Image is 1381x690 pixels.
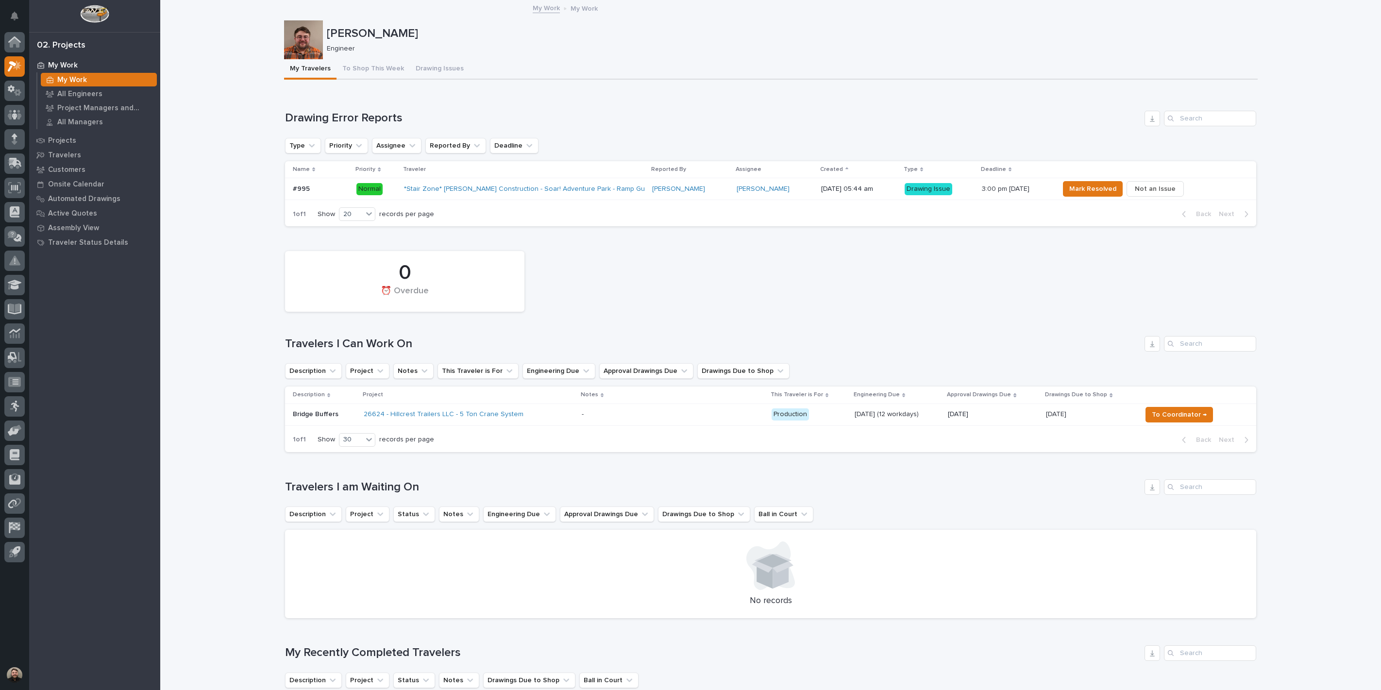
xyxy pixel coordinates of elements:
button: Type [285,138,321,153]
button: Reported By [425,138,486,153]
p: Automated Drawings [48,195,120,203]
span: Back [1190,436,1211,444]
a: Active Quotes [29,206,160,220]
p: 1 of 1 [285,202,314,226]
button: Approval Drawings Due [560,506,654,522]
p: Bridge Buffers [293,410,356,419]
button: To Coordinator → [1145,407,1213,422]
button: Approval Drawings Due [599,363,693,379]
p: Created [820,164,843,175]
button: Engineering Due [522,363,595,379]
p: Deadline [981,164,1006,175]
div: Normal [356,183,383,195]
p: Project Managers and Engineers [57,104,153,113]
p: 3:00 pm [DATE] [982,183,1031,193]
button: Deadline [490,138,539,153]
a: [PERSON_NAME] [652,185,705,193]
input: Search [1164,336,1256,352]
p: Approval Drawings Due [947,389,1011,400]
p: Onsite Calendar [48,180,104,189]
p: My Work [48,61,78,70]
span: To Coordinator → [1152,409,1207,421]
a: My Work [533,2,560,13]
button: users-avatar [4,665,25,685]
p: Project [363,389,383,400]
a: Travelers [29,148,160,162]
p: [PERSON_NAME] [327,27,1254,41]
p: This Traveler is For [771,389,823,400]
p: records per page [379,210,434,219]
button: Back [1174,436,1215,444]
p: Traveler Status Details [48,238,128,247]
p: Reported By [651,164,686,175]
p: Projects [48,136,76,145]
p: Notes [581,389,598,400]
span: Next [1219,436,1240,444]
img: Workspace Logo [80,5,109,23]
p: Priority [355,164,375,175]
div: Search [1164,111,1256,126]
div: 0 [302,261,508,285]
input: Search [1164,645,1256,661]
a: Projects [29,133,160,148]
p: Type [904,164,918,175]
p: Assignee [736,164,761,175]
p: [DATE] [1046,408,1068,419]
button: Ball in Court [754,506,813,522]
a: 26624 - Hillcrest Trailers LLC - 5 Ton Crane System [364,410,523,419]
span: Next [1219,210,1240,219]
button: Project [346,506,389,522]
button: Project [346,363,389,379]
h1: My Recently Completed Travelers [285,646,1141,660]
p: Drawings Due to Shop [1045,389,1107,400]
p: records per page [379,436,434,444]
p: [DATE] [948,410,1038,419]
div: Drawing Issue [905,183,952,195]
button: Project [346,673,389,688]
a: [PERSON_NAME] [737,185,790,193]
h1: Travelers I Can Work On [285,337,1141,351]
a: Automated Drawings [29,191,160,206]
p: Engineering Due [854,389,900,400]
p: #995 [293,183,312,193]
button: Status [393,506,435,522]
button: Notifications [4,6,25,26]
a: Traveler Status Details [29,235,160,250]
p: Engineer [327,45,1250,53]
div: Notifications [12,12,25,27]
button: This Traveler is For [438,363,519,379]
p: My Work [571,2,598,13]
p: Travelers [48,151,81,160]
tr: #995#995 Normal*Stair Zone* [PERSON_NAME] Construction - Soar! Adventure Park - Ramp Guardrailing... [285,178,1256,200]
a: All Engineers [37,87,160,101]
button: Priority [325,138,368,153]
button: Assignee [372,138,421,153]
div: Production [772,408,809,421]
a: My Work [37,73,160,86]
span: Back [1190,210,1211,219]
button: Next [1215,436,1256,444]
p: Show [318,210,335,219]
button: Description [285,506,342,522]
a: Customers [29,162,160,177]
button: Next [1215,210,1256,219]
button: Notes [439,506,479,522]
span: Not an Issue [1135,183,1176,195]
h1: Drawing Error Reports [285,111,1141,125]
p: 1 of 1 [285,428,314,452]
button: Drawings Due to Shop [697,363,790,379]
button: Ball in Court [579,673,639,688]
h1: Travelers I am Waiting On [285,480,1141,494]
p: Assembly View [48,224,99,233]
button: Drawings Due to Shop [483,673,575,688]
p: [DATE] (12 workdays) [855,410,941,419]
button: Not an Issue [1127,181,1184,197]
div: 02. Projects [37,40,85,51]
tr: Bridge Buffers26624 - Hillcrest Trailers LLC - 5 Ton Crane System - Production[DATE] (12 workdays... [285,404,1256,425]
a: Project Managers and Engineers [37,101,160,115]
a: Assembly View [29,220,160,235]
a: Onsite Calendar [29,177,160,191]
button: Description [285,673,342,688]
p: Name [293,164,310,175]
